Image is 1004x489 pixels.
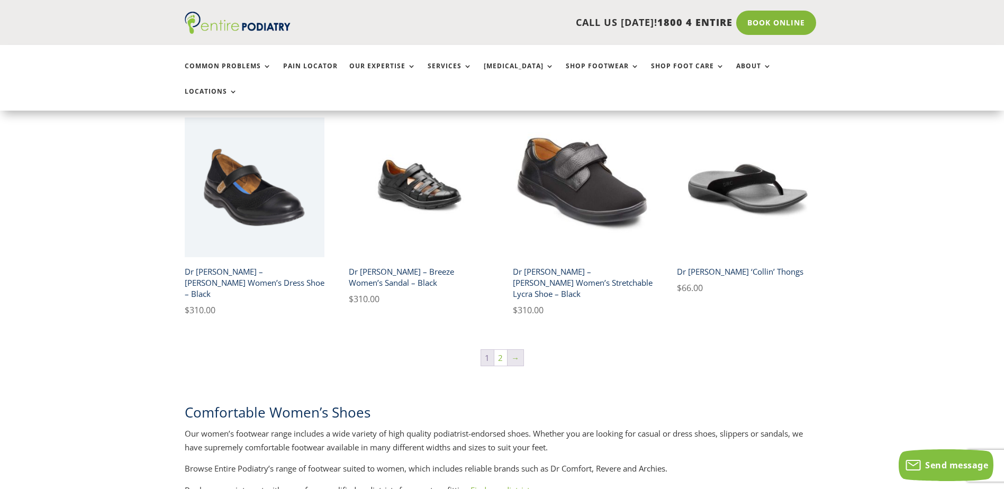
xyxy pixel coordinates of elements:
[677,262,817,281] h2: Dr [PERSON_NAME] ‘Collin’ Thongs
[677,117,817,258] img: Collins Dr Comfort Men's Thongs in Black
[657,16,732,29] span: 1800 4 ENTIRE
[925,459,988,471] span: Send message
[513,117,653,258] img: Dr Comfort Annie Women's Casual Shoe black
[349,293,354,305] span: $
[508,350,523,366] a: →
[185,88,238,111] a: Locations
[513,262,653,303] h2: Dr [PERSON_NAME] – [PERSON_NAME] Women’s Stretchable Lycra Shoe – Black
[331,16,732,30] p: CALL US [DATE]!
[566,62,639,85] a: Shop Footwear
[481,350,494,366] span: Page 1
[349,117,489,306] a: Dr Comfort Breeze Women's Shoe BlackDr [PERSON_NAME] – Breeze Women’s Sandal – Black $310.00
[349,62,416,85] a: Our Expertise
[899,449,993,481] button: Send message
[283,62,338,85] a: Pain Locator
[185,262,325,303] h2: Dr [PERSON_NAME] – [PERSON_NAME] Women’s Dress Shoe – Black
[185,427,820,462] p: Our women’s footwear range includes a wide variety of high quality podiatrist-endorsed shoes. Whe...
[513,117,653,318] a: Dr Comfort Annie Women's Casual Shoe blackDr [PERSON_NAME] – [PERSON_NAME] Women’s Stretchable Ly...
[428,62,472,85] a: Services
[736,11,816,35] a: Book Online
[185,462,820,484] p: Browse Entire Podiatry’s range of footwear suited to women, which includes reliable brands such a...
[651,62,725,85] a: Shop Foot Care
[513,304,544,316] bdi: 310.00
[677,282,703,294] bdi: 66.00
[677,282,682,294] span: $
[185,62,272,85] a: Common Problems
[349,293,379,305] bdi: 310.00
[677,117,817,295] a: Collins Dr Comfort Men's Thongs in BlackDr [PERSON_NAME] ‘Collin’ Thongs $66.00
[185,25,291,36] a: Entire Podiatry
[484,62,554,85] a: [MEDICAL_DATA]
[185,117,325,258] img: Dr Comfort Jackie Mary Janes Dress Shoe in Black - Angle View
[185,304,189,316] span: $
[349,117,489,258] img: Dr Comfort Breeze Women's Shoe Black
[185,117,325,318] a: Dr Comfort Jackie Mary Janes Dress Shoe in Black - Angle ViewDr [PERSON_NAME] – [PERSON_NAME] Wom...
[185,349,820,371] nav: Product Pagination
[185,12,291,34] img: logo (1)
[736,62,772,85] a: About
[513,304,518,316] span: $
[185,304,215,316] bdi: 310.00
[185,403,820,427] h2: Comfortable Women’s Shoes
[349,262,489,292] h2: Dr [PERSON_NAME] – Breeze Women’s Sandal – Black
[494,350,507,366] a: Page 2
